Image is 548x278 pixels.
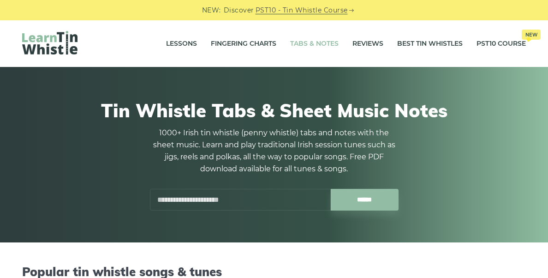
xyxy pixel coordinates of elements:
[352,32,383,55] a: Reviews
[211,32,276,55] a: Fingering Charts
[397,32,463,55] a: Best Tin Whistles
[290,32,339,55] a: Tabs & Notes
[522,30,541,40] span: New
[27,99,521,121] h1: Tin Whistle Tabs & Sheet Music Notes
[477,32,526,55] a: PST10 CourseNew
[149,127,399,175] p: 1000+ Irish tin whistle (penny whistle) tabs and notes with the sheet music. Learn and play tradi...
[22,31,77,54] img: LearnTinWhistle.com
[166,32,197,55] a: Lessons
